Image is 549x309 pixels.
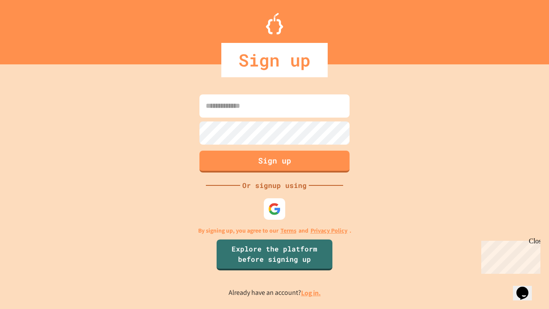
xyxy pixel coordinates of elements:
[217,239,332,270] a: Explore the platform before signing up
[478,237,540,274] iframe: chat widget
[221,43,328,77] div: Sign up
[266,13,283,34] img: Logo.svg
[268,203,281,215] img: google-icon.svg
[229,288,321,298] p: Already have an account?
[199,151,350,173] button: Sign up
[301,288,321,297] a: Log in.
[198,226,351,235] p: By signing up, you agree to our and .
[240,180,309,191] div: Or signup using
[513,275,540,300] iframe: chat widget
[3,3,59,55] div: Chat with us now!Close
[311,226,347,235] a: Privacy Policy
[281,226,296,235] a: Terms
